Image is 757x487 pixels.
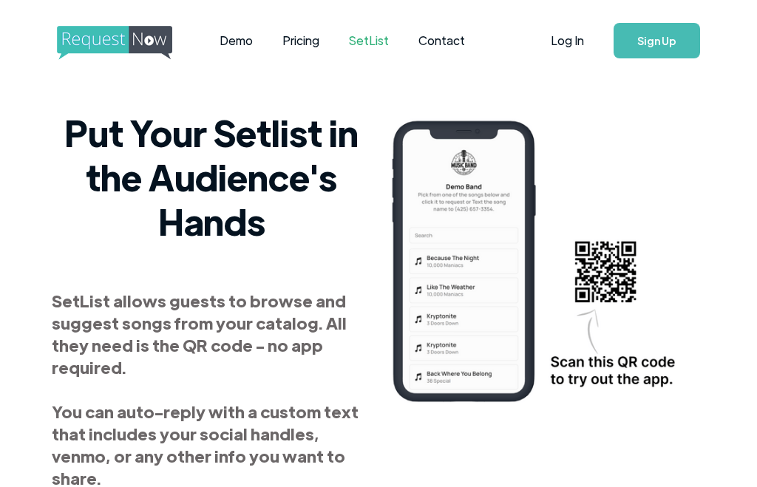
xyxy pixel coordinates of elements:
a: SetList [334,18,404,64]
a: home [57,26,168,55]
a: Contact [404,18,480,64]
a: Log In [536,15,599,67]
a: Demo [205,18,268,64]
img: requestnow logo [57,26,200,60]
a: Sign Up [614,23,700,58]
a: Pricing [268,18,334,64]
h2: Put Your Setlist in the Audience's Hands [52,110,371,243]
